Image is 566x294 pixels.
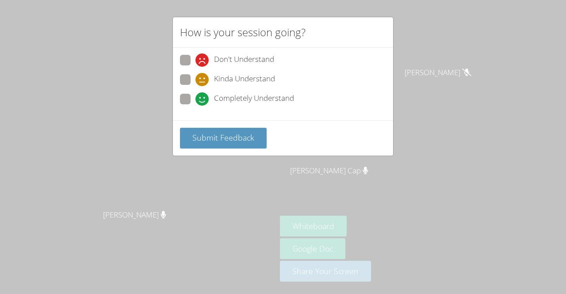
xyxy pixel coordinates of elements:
[180,128,267,149] button: Submit Feedback
[214,53,274,67] span: Don't Understand
[180,24,306,40] h2: How is your session going?
[214,73,275,86] span: Kinda Understand
[214,92,294,106] span: Completely Understand
[192,132,254,143] span: Submit Feedback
